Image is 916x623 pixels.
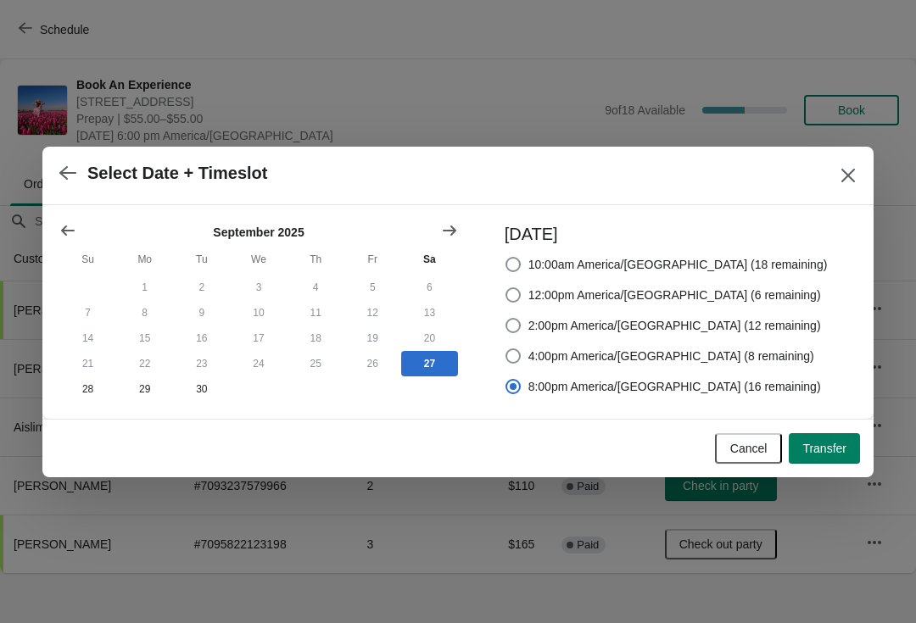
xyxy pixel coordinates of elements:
button: Saturday September 20 2025 [401,325,458,351]
button: Wednesday September 24 2025 [230,351,287,376]
button: Monday September 8 2025 [116,300,173,325]
button: Today Saturday September 27 2025 [401,351,458,376]
th: Sunday [59,244,116,275]
button: Thursday September 11 2025 [288,300,344,325]
button: Friday September 26 2025 [344,351,401,376]
button: Monday September 29 2025 [116,376,173,402]
span: 8:00pm America/[GEOGRAPHIC_DATA] (16 remaining) [528,378,821,395]
button: Saturday September 13 2025 [401,300,458,325]
th: Friday [344,244,401,275]
button: Sunday September 14 2025 [59,325,116,351]
button: Friday September 5 2025 [344,275,401,300]
span: Cancel [730,442,768,455]
button: Tuesday September 30 2025 [173,376,230,402]
button: Wednesday September 3 2025 [230,275,287,300]
button: Saturday September 6 2025 [401,275,458,300]
button: Tuesday September 16 2025 [173,325,230,351]
button: Thursday September 18 2025 [288,325,344,351]
button: Monday September 22 2025 [116,351,173,376]
button: Friday September 19 2025 [344,325,401,351]
button: Tuesday September 2 2025 [173,275,230,300]
button: Sunday September 21 2025 [59,351,116,376]
button: Wednesday September 17 2025 [230,325,287,351]
button: Friday September 12 2025 [344,300,401,325]
button: Sunday September 28 2025 [59,376,116,402]
h3: [DATE] [505,222,828,246]
th: Wednesday [230,244,287,275]
button: Show next month, October 2025 [434,215,465,246]
button: Transfer [789,433,860,464]
button: Show previous month, August 2025 [53,215,83,246]
th: Saturday [401,244,458,275]
button: Sunday September 7 2025 [59,300,116,325]
th: Thursday [288,244,344,275]
span: 2:00pm America/[GEOGRAPHIC_DATA] (12 remaining) [528,317,821,334]
th: Monday [116,244,173,275]
button: Thursday September 4 2025 [288,275,344,300]
button: Monday September 15 2025 [116,325,173,351]
span: 4:00pm America/[GEOGRAPHIC_DATA] (8 remaining) [528,348,814,364]
button: Monday September 1 2025 [116,275,173,300]
button: Thursday September 25 2025 [288,351,344,376]
span: 12:00pm America/[GEOGRAPHIC_DATA] (6 remaining) [528,286,821,303]
button: Tuesday September 9 2025 [173,300,230,325]
button: Wednesday September 10 2025 [230,300,287,325]
span: 10:00am America/[GEOGRAPHIC_DATA] (18 remaining) [528,256,828,273]
button: Cancel [715,433,783,464]
button: Tuesday September 23 2025 [173,351,230,376]
span: Transfer [802,442,846,455]
h2: Select Date + Timeslot [87,164,268,183]
th: Tuesday [173,244,230,275]
button: Close [833,160,863,191]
